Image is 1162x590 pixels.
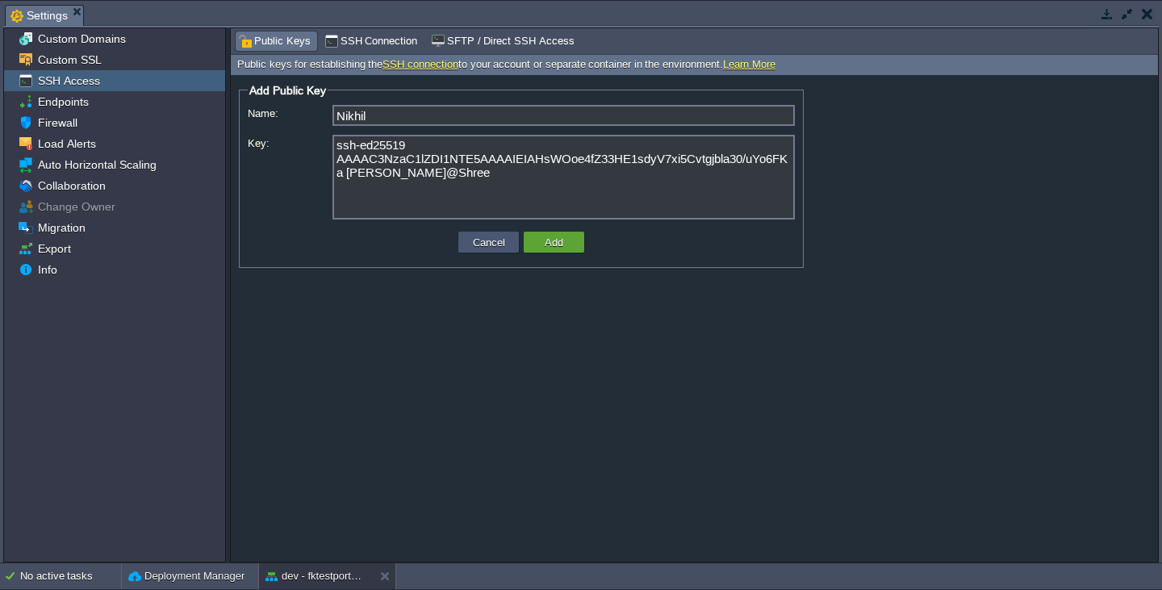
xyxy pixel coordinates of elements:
[35,199,118,214] a: Change Owner
[723,58,775,70] a: Learn More
[10,6,68,26] span: Settings
[35,115,80,130] a: Firewall
[35,52,104,67] a: Custom SSL
[128,568,245,584] button: Deployment Manager
[35,178,108,193] a: Collaboration
[248,105,331,122] label: Name:
[468,235,510,249] button: Cancel
[249,84,326,97] span: Add Public Key
[35,262,60,277] a: Info
[540,235,568,249] button: Add
[431,32,574,50] span: SFTP / Direct SSH Access
[35,31,128,46] a: Custom Domains
[324,32,418,50] span: SSH Connection
[231,55,1158,75] div: Public keys for establishing the to your account or separate container in the environment.
[238,32,311,50] span: Public Keys
[35,73,102,88] a: SSH Access
[35,241,73,256] a: Export
[35,136,98,151] a: Load Alerts
[20,563,121,589] div: No active tasks
[35,157,159,172] a: Auto Horizontal Scaling
[35,220,88,235] a: Migration
[382,58,458,70] a: SSH connection
[248,135,331,152] label: Key:
[35,94,91,109] a: Endpoints
[265,568,367,584] button: dev - fktestportal-clone241282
